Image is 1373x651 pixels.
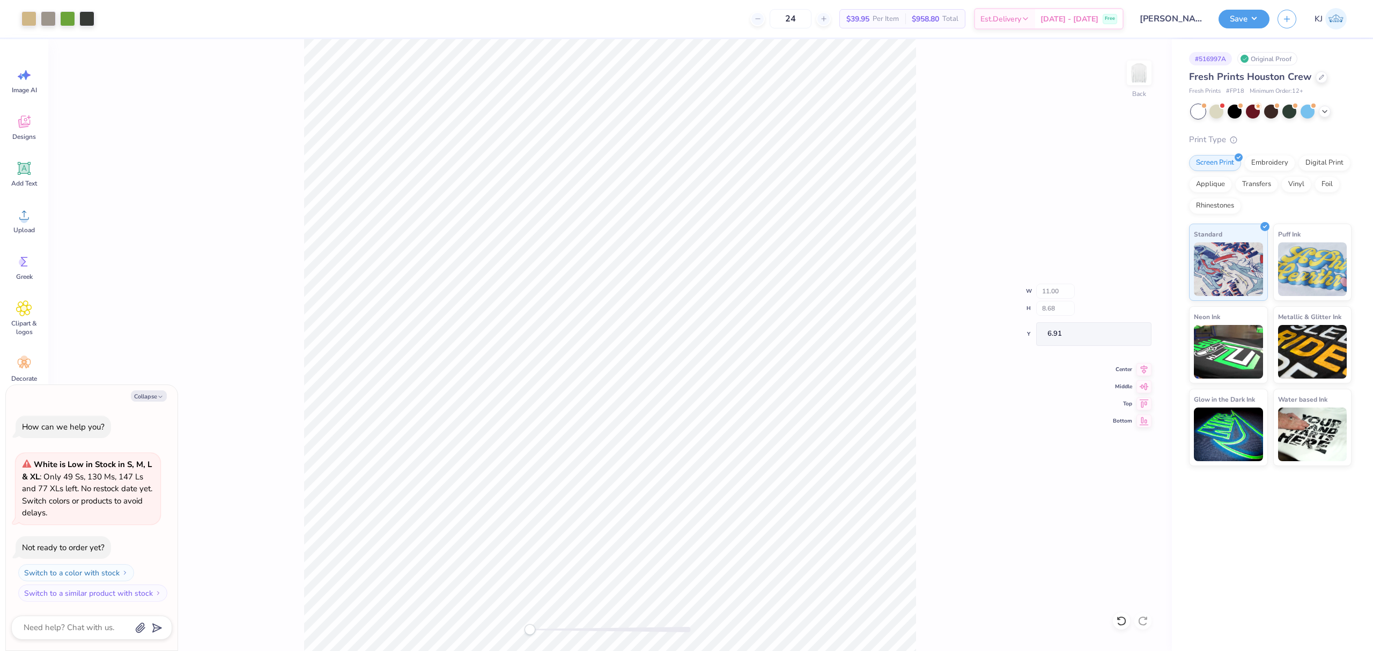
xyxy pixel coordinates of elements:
[1194,325,1263,379] img: Neon Ink
[770,9,811,28] input: – –
[1189,155,1241,171] div: Screen Print
[6,319,42,336] span: Clipart & logos
[1189,52,1232,65] div: # 516997A
[980,13,1021,25] span: Est. Delivery
[1194,311,1220,322] span: Neon Ink
[1113,365,1132,374] span: Center
[1132,89,1146,99] div: Back
[1105,15,1115,23] span: Free
[1278,325,1347,379] img: Metallic & Glitter Ink
[1278,228,1301,240] span: Puff Ink
[1278,394,1327,405] span: Water based Ink
[1189,87,1221,96] span: Fresh Prints
[1113,417,1132,425] span: Bottom
[22,459,152,518] span: : Only 49 Ss, 130 Ms, 147 Ls and 77 XLs left. No restock date yet. Switch colors or products to a...
[1298,155,1350,171] div: Digital Print
[1278,311,1341,322] span: Metallic & Glitter Ink
[22,542,105,553] div: Not ready to order yet?
[1113,400,1132,408] span: Top
[1315,13,1323,25] span: KJ
[1219,10,1269,28] button: Save
[1278,408,1347,461] img: Water based Ink
[1278,242,1347,296] img: Puff Ink
[131,390,167,402] button: Collapse
[525,624,535,635] div: Accessibility label
[1310,8,1352,29] a: KJ
[1235,176,1278,193] div: Transfers
[16,272,33,281] span: Greek
[12,86,37,94] span: Image AI
[912,13,939,25] span: $958.80
[22,421,105,432] div: How can we help you?
[1194,408,1263,461] img: Glow in the Dark Ink
[1189,176,1232,193] div: Applique
[18,585,167,602] button: Switch to a similar product with stock
[942,13,958,25] span: Total
[18,564,134,581] button: Switch to a color with stock
[846,13,869,25] span: $39.95
[155,590,161,596] img: Switch to a similar product with stock
[1189,198,1241,214] div: Rhinestones
[1189,134,1352,146] div: Print Type
[1315,176,1340,193] div: Foil
[1237,52,1297,65] div: Original Proof
[1244,155,1295,171] div: Embroidery
[122,569,128,576] img: Switch to a color with stock
[11,374,37,383] span: Decorate
[1189,70,1311,83] span: Fresh Prints Houston Crew
[1325,8,1347,29] img: Kendra Jingco
[873,13,899,25] span: Per Item
[1128,62,1150,84] img: Back
[1040,13,1098,25] span: [DATE] - [DATE]
[1281,176,1311,193] div: Vinyl
[1194,228,1222,240] span: Standard
[11,179,37,188] span: Add Text
[1226,87,1244,96] span: # FP18
[1132,8,1210,29] input: Untitled Design
[1113,382,1132,391] span: Middle
[12,132,36,141] span: Designs
[22,459,152,482] strong: White is Low in Stock in S, M, L & XL
[13,226,35,234] span: Upload
[1194,394,1255,405] span: Glow in the Dark Ink
[1194,242,1263,296] img: Standard
[1250,87,1303,96] span: Minimum Order: 12 +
